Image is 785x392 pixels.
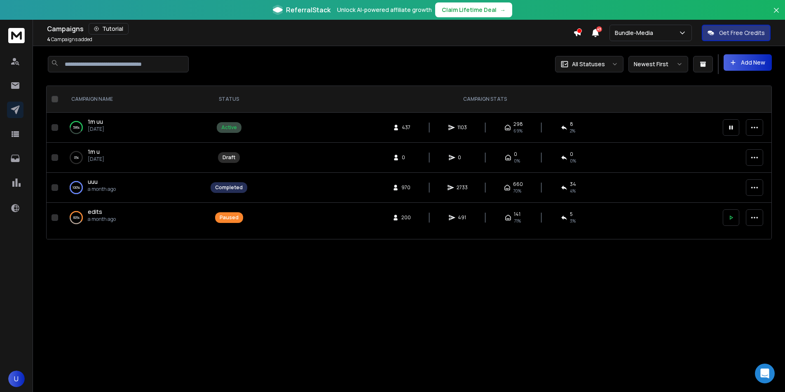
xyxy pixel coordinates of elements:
span: 3 % [570,218,576,224]
p: Bundle-Media [615,29,656,37]
th: CAMPAIGN STATS [252,86,718,113]
span: 660 [513,181,523,188]
span: 71 % [514,218,521,224]
span: 4 % [570,188,576,194]
span: 2 % [570,128,575,134]
span: 5 [570,211,573,218]
a: uuu [88,178,98,186]
button: Claim Lifetime Deal→ [435,2,512,17]
div: Open Intercom Messenger [755,364,775,383]
th: CAMPAIGN NAME [61,86,206,113]
span: → [500,6,506,14]
th: STATUS [206,86,252,113]
button: U [8,371,25,387]
p: a month ago [88,216,116,223]
span: 8 [570,121,573,128]
button: Get Free Credits [702,25,771,41]
span: 4 [47,36,50,43]
div: Active [221,124,237,131]
p: Get Free Credits [719,29,765,37]
button: Add New [724,54,772,71]
span: 2733 [457,184,468,191]
button: Close banner [771,5,782,25]
div: Completed [215,184,243,191]
span: 0 [570,151,573,158]
span: 970 [401,184,410,191]
p: 100 % [73,183,80,192]
p: a month ago [88,186,116,193]
span: 0% [514,158,520,164]
div: Draft [223,154,235,161]
div: Campaigns [47,23,573,35]
p: 0 % [74,153,79,162]
td: 59%1m uu[DATE] [61,113,206,143]
span: 69 % [513,128,523,134]
span: 141 [514,211,520,218]
span: ReferralStack [286,5,330,15]
span: 491 [458,214,466,221]
span: 43 [596,26,602,32]
td: 60%editsa month ago [61,203,206,233]
p: [DATE] [88,126,104,132]
span: 1103 [457,124,467,131]
a: 1m u [88,148,100,156]
span: 437 [402,124,410,131]
span: 70 % [513,188,521,194]
span: 0% [570,158,576,164]
span: 200 [401,214,411,221]
button: Tutorial [89,23,129,35]
a: 1m uu [88,118,103,126]
p: 59 % [73,123,80,132]
p: 60 % [73,213,80,222]
p: [DATE] [88,156,104,162]
td: 0%1m u[DATE] [61,143,206,173]
button: Newest First [628,56,688,72]
span: 0 [402,154,410,161]
span: 34 [570,181,576,188]
span: 0 [458,154,466,161]
a: edits [88,208,102,216]
p: Campaigns added [47,36,92,43]
span: 0 [514,151,517,158]
div: Paused [220,214,239,221]
p: All Statuses [572,60,605,68]
span: 298 [513,121,523,128]
td: 100%uuua month ago [61,173,206,203]
p: Unlock AI-powered affiliate growth [337,6,432,14]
